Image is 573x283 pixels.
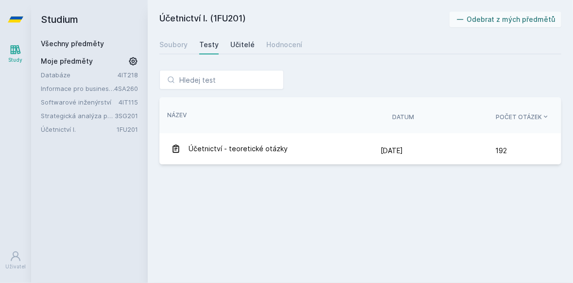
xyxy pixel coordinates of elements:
div: Hodnocení [266,40,302,50]
button: Datum [392,113,414,122]
button: Název [167,111,187,120]
div: Testy [199,40,219,50]
span: 192 [495,141,507,160]
div: Uživatel [5,263,26,270]
span: Účetnictví - teoretické otázky [189,139,288,159]
a: 4SA260 [114,85,138,92]
a: Informace pro business (v angličtině) [41,84,114,93]
input: Hledej test [159,70,284,89]
a: Učitelé [230,35,255,54]
button: Odebrat z mých předmětů [450,12,562,27]
a: Databáze [41,70,118,80]
a: Hodnocení [266,35,302,54]
span: [DATE] [381,146,403,155]
a: Všechny předměty [41,39,104,48]
a: 4IT218 [118,71,138,79]
a: 1FU201 [117,125,138,133]
div: Study [9,56,23,64]
a: Soubory [159,35,188,54]
button: Počet otázek [496,113,550,122]
a: Uživatel [2,246,29,275]
a: Účetnictví I. [41,124,117,134]
span: Počet otázek [496,113,542,122]
a: Strategická analýza pro informatiky a statistiky [41,111,115,121]
span: Moje předměty [41,56,93,66]
a: Účetnictví - teoretické otázky [DATE] 192 [159,133,561,164]
a: Softwarové inženýrství [41,97,119,107]
h2: Účetnictví I. (1FU201) [159,12,450,27]
a: Study [2,39,29,69]
a: 3SG201 [115,112,138,120]
div: Soubory [159,40,188,50]
a: Testy [199,35,219,54]
a: 4IT115 [119,98,138,106]
div: Učitelé [230,40,255,50]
